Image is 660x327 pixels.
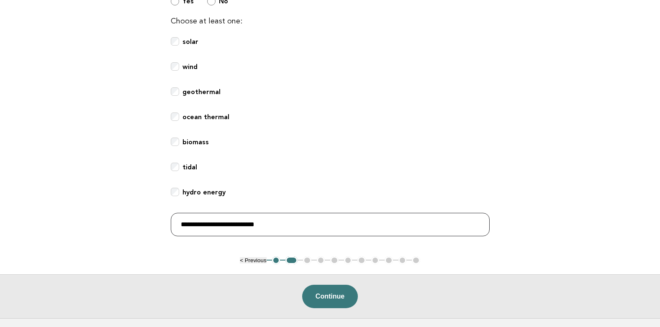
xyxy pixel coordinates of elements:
[182,163,197,171] b: tidal
[171,15,490,27] p: Choose at least one:
[182,88,221,96] b: geothermal
[272,256,280,265] button: 1
[285,256,298,265] button: 2
[302,285,358,308] button: Continue
[240,257,266,263] button: < Previous
[182,188,226,196] b: hydro energy
[182,113,229,121] b: ocean thermal
[182,38,198,46] b: solar
[182,138,209,146] b: biomass
[182,63,198,71] b: wind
